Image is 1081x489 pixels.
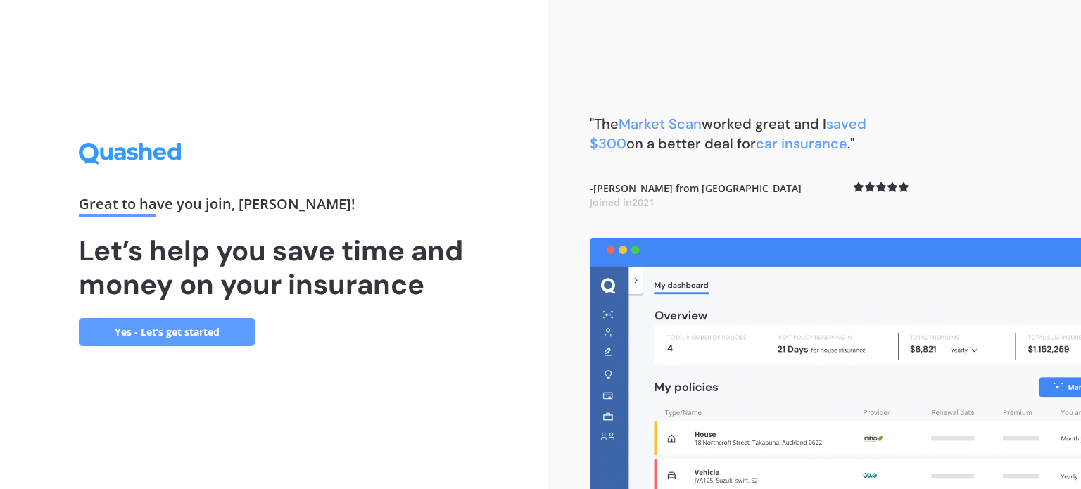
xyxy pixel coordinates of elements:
span: Joined in 2021 [590,196,655,209]
b: - [PERSON_NAME] from [GEOGRAPHIC_DATA] [590,182,802,209]
b: "The worked great and I on a better deal for ." [590,115,866,153]
h1: Let’s help you save time and money on your insurance [79,234,469,301]
span: Market Scan [619,115,702,133]
div: Great to have you join , [PERSON_NAME] ! [79,197,469,217]
a: Yes - Let’s get started [79,318,255,346]
span: car insurance [756,134,847,153]
img: dashboard.webp [590,238,1081,489]
span: saved $300 [590,115,866,153]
